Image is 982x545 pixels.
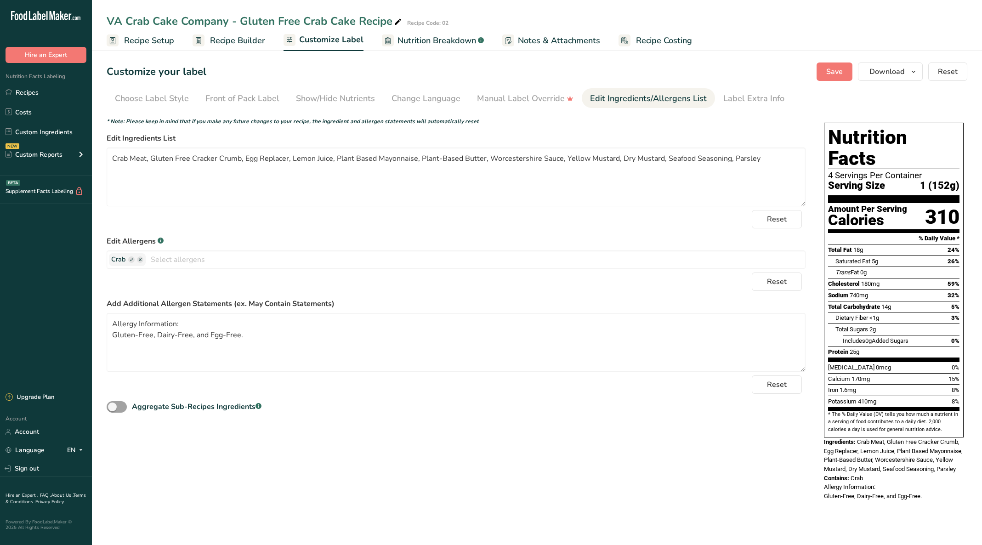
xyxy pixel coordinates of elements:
[835,269,851,276] i: Trans
[835,269,859,276] span: Fat
[636,34,692,47] span: Recipe Costing
[397,34,476,47] span: Nutrition Breakdown
[860,269,867,276] span: 0g
[723,92,784,105] div: Label Extra Info
[107,133,806,144] label: Edit Ingredients List
[876,364,891,371] span: 0mcg
[869,326,876,333] span: 2g
[824,483,922,500] span: Allergy Information: Gluten-Free, Dairy-Free, and Egg-Free.
[502,30,600,51] a: Notes & Attachments
[840,386,856,393] span: 1.6mg
[752,375,802,394] button: Reset
[824,438,856,445] span: Ingredients:
[518,34,600,47] span: Notes & Attachments
[107,118,479,125] i: * Note: Please keep in mind that if you make any future changes to your recipe, the ingredient an...
[951,314,959,321] span: 3%
[477,92,573,105] div: Manual Label Override
[948,280,959,287] span: 59%
[828,398,857,405] span: Potassium
[938,66,958,77] span: Reset
[6,492,38,499] a: Hire an Expert .
[828,364,874,371] span: [MEDICAL_DATA]
[6,47,86,63] button: Hire an Expert
[872,258,878,265] span: 5g
[828,411,959,433] section: * The % Daily Value (DV) tells you how much a nutrient in a serving of food contributes to a dail...
[851,375,870,382] span: 170mg
[951,514,973,536] iframe: Intercom live chat
[6,143,19,149] div: NEW
[299,34,363,46] span: Customize Label
[948,292,959,299] span: 32%
[865,337,872,344] span: 0g
[828,375,850,382] span: Calcium
[51,492,73,499] a: About Us .
[284,29,363,51] a: Customize Label
[107,13,403,29] div: VA Crab Cake Company - Gluten Free Crab Cake Recipe
[835,258,870,265] span: Saturated Fat
[843,337,908,344] span: Includes Added Sugars
[920,180,959,192] span: 1 (152g)
[6,393,54,402] div: Upgrade Plan
[817,62,852,81] button: Save
[828,233,959,244] section: % Daily Value *
[952,386,959,393] span: 8%
[828,127,959,169] h1: Nutrition Facts
[107,30,174,51] a: Recipe Setup
[824,438,963,472] span: Crab Meat, Gluten Free Cracker Crumb, Egg Replacer, Lemon Juice, Plant Based Mayonnaise, Plant-Ba...
[850,292,868,299] span: 740mg
[132,401,261,412] div: Aggregate Sub-Recipes Ingredients
[851,475,863,482] span: Crab
[828,303,880,310] span: Total Carbohydrate
[767,276,787,287] span: Reset
[828,214,907,227] div: Calories
[869,66,904,77] span: Download
[828,205,907,214] div: Amount Per Serving
[828,348,848,355] span: Protein
[952,398,959,405] span: 8%
[111,255,126,265] span: Crab
[107,298,806,309] label: Add Additional Allergen Statements (ex. May Contain Statements)
[828,280,860,287] span: Cholesterol
[767,379,787,390] span: Reset
[828,171,959,180] div: 4 Servings Per Container
[858,398,876,405] span: 410mg
[835,314,868,321] span: Dietary Fiber
[107,236,806,247] label: Edit Allergens
[828,180,885,192] span: Serving Size
[826,66,843,77] span: Save
[35,499,64,505] a: Privacy Policy
[928,62,967,81] button: Reset
[828,292,848,299] span: Sodium
[858,62,923,81] button: Download
[948,258,959,265] span: 26%
[6,492,86,505] a: Terms & Conditions .
[296,92,375,105] div: Show/Hide Nutrients
[407,19,448,27] div: Recipe Code: 02
[948,375,959,382] span: 15%
[952,364,959,371] span: 0%
[850,348,859,355] span: 25g
[951,337,959,344] span: 0%
[619,30,692,51] a: Recipe Costing
[392,92,460,105] div: Change Language
[115,92,189,105] div: Choose Label Style
[382,30,484,51] a: Nutrition Breakdown
[210,34,265,47] span: Recipe Builder
[828,386,838,393] span: Iron
[124,34,174,47] span: Recipe Setup
[835,326,868,333] span: Total Sugars
[107,64,206,79] h1: Customize your label
[67,445,86,456] div: EN
[752,210,802,228] button: Reset
[6,442,45,458] a: Language
[861,280,880,287] span: 180mg
[948,246,959,253] span: 24%
[193,30,265,51] a: Recipe Builder
[752,272,802,291] button: Reset
[40,492,51,499] a: FAQ .
[824,475,849,482] span: Contains:
[146,252,805,267] input: Select allergens
[6,519,86,530] div: Powered By FoodLabelMaker © 2025 All Rights Reserved
[6,150,62,159] div: Custom Reports
[590,92,707,105] div: Edit Ingredients/Allergens List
